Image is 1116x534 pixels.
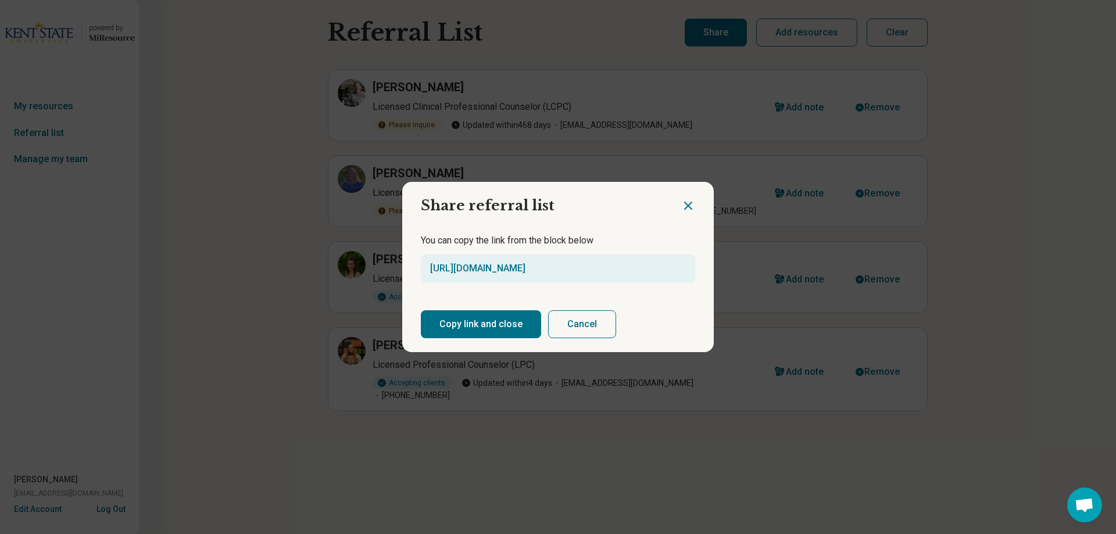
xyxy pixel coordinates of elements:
p: You can copy the link from the block below [421,234,695,248]
button: Close dialog [681,199,695,213]
h2: Share referral list [402,182,681,220]
button: Cancel [548,310,616,338]
a: [URL][DOMAIN_NAME] [430,263,525,274]
button: Copy link and close [421,310,541,338]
